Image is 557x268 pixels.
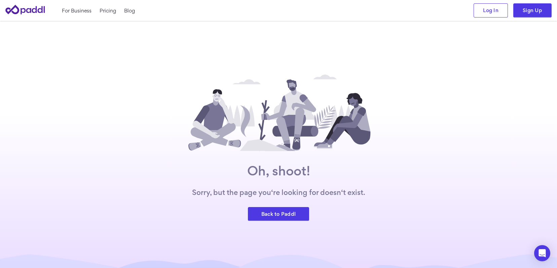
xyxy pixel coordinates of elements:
[513,3,552,18] a: Sign Up
[534,245,550,261] div: Open Intercom Messenger
[192,188,365,196] div: Sorry, but the page you‘re looking for doesn‘t exist.
[62,7,91,14] a: For Business
[248,207,309,221] a: Back to Paddl
[247,164,310,177] div: Oh, shoot!
[100,7,116,14] a: Pricing
[474,3,508,18] a: Log In
[124,7,135,14] a: Blog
